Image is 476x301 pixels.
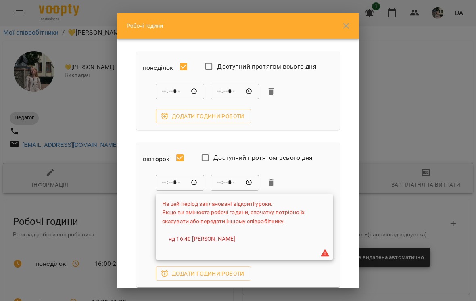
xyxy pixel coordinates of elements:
[156,175,204,191] div: Від
[156,109,251,123] button: Додати години роботи
[211,175,259,191] div: До
[265,86,278,98] button: Видалити
[162,201,305,224] span: На цей період заплановані відкриті уроки. Якщо ви змінюєте робочі години, спочатку потрібно їх ск...
[143,62,173,73] h6: понеділок
[156,84,204,100] div: Від
[169,235,235,243] a: нд 16:40 [PERSON_NAME]
[117,13,359,39] div: Робочі години
[211,84,259,100] div: До
[162,269,244,278] span: Додати години роботи
[217,62,316,71] span: Доступний протягом всього дня
[213,153,313,163] span: Доступний протягом всього дня
[156,266,251,281] button: Додати години роботи
[265,177,278,189] button: Видалити
[162,111,244,121] span: Додати години роботи
[143,153,169,165] h6: вівторок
